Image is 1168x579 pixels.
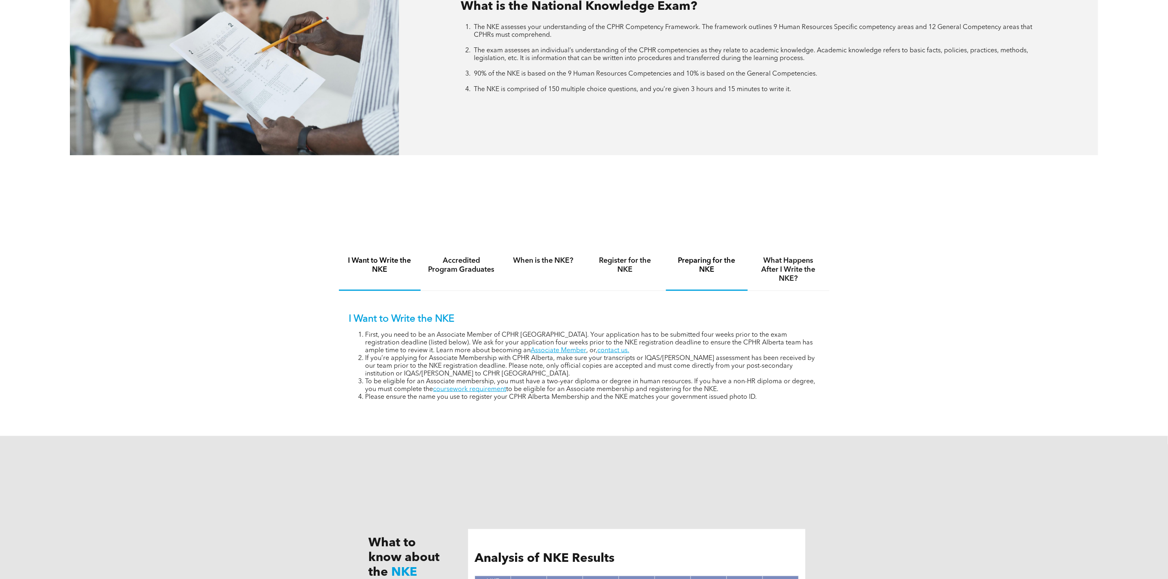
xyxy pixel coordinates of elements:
li: To be eligible for an Associate membership, you must have a two-year diploma or degree in human r... [365,378,819,393]
li: If you’re applying for Associate Membership with CPHR Alberta, make sure your transcripts or IQAS... [365,355,819,378]
h4: Preparing for the NKE [673,256,740,274]
h4: Accredited Program Graduates [428,256,495,274]
a: coursework requirement [433,386,507,393]
p: I Want to Write the NKE [349,313,819,325]
span: The exam assesses an individual’s understanding of the CPHR competencies as they relate to academ... [474,47,1029,62]
li: First, you need to be an Associate Member of CPHR [GEOGRAPHIC_DATA]. Your application has to be s... [365,331,819,355]
span: What is the National Knowledge Exam? [461,0,697,13]
a: Associate Member [531,347,587,354]
h4: When is the NKE? [510,256,577,265]
h4: What Happens After I Write the NKE? [755,256,822,283]
span: The NKE is comprised of 150 multiple choice questions, and you’re given 3 hours and 15 minutes to... [474,86,791,93]
span: The NKE assesses your understanding of the CPHR Competency Framework. The framework outlines 9 Hu... [474,24,1033,38]
h4: Register for the NKE [592,256,659,274]
span: NKE [392,566,417,579]
h4: I Want to Write the NKE [346,256,413,274]
li: Please ensure the name you use to register your CPHR Alberta Membership and the NKE matches your ... [365,393,819,401]
span: Analysis of NKE Results [475,552,614,565]
a: contact us. [598,347,630,354]
span: 90% of the NKE is based on the 9 Human Resources Competencies and 10% is based on the General Com... [474,71,818,77]
span: What to know about the [369,537,440,579]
